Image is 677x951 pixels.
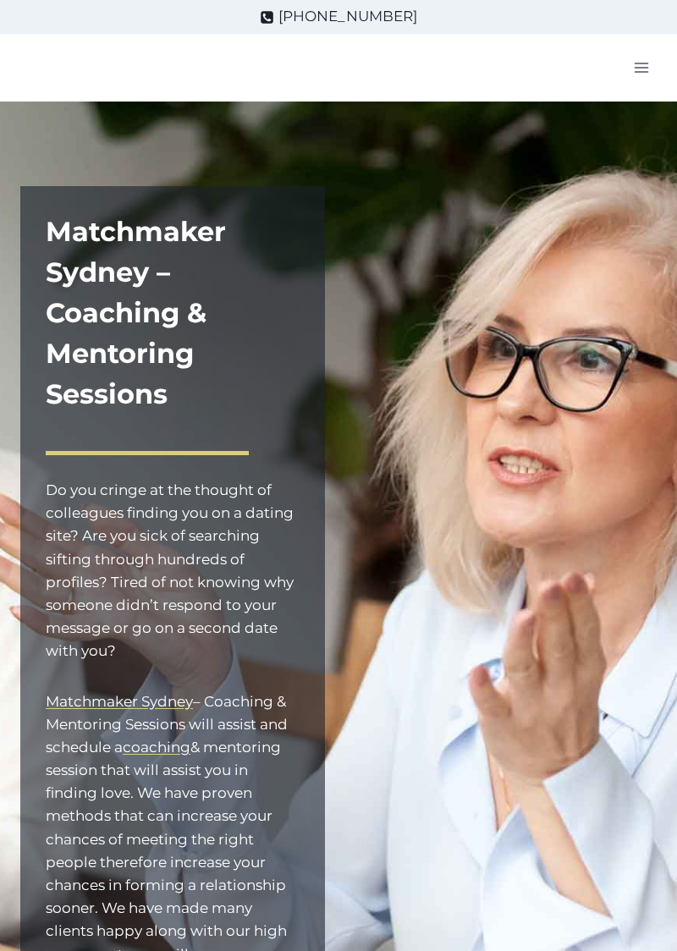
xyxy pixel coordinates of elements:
[123,739,190,756] a: coaching
[46,479,300,663] p: Do you cringe at the thought of colleagues finding you on a dating site? Are you sick of searchin...
[46,693,193,710] a: Matchmaker Sydney
[46,212,300,415] h1: Matchmaker Sydney – Coaching & Mentoring Sessions
[625,54,657,80] button: Open menu
[260,5,417,28] a: [PHONE_NUMBER]
[278,5,417,28] span: [PHONE_NUMBER]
